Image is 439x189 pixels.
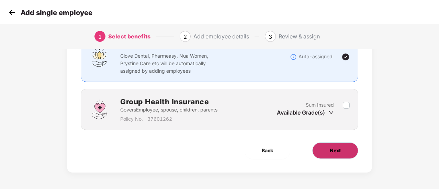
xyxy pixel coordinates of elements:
div: Select benefits [108,31,150,42]
button: Back [245,142,290,159]
h2: Group Health Insurance [120,96,217,107]
span: 3 [269,33,272,40]
p: Policy No. - 37601262 [120,115,217,123]
span: 2 [183,33,187,40]
p: Sum Insured [306,101,334,109]
button: Next [312,142,358,159]
img: svg+xml;base64,PHN2ZyBpZD0iQWZmaW5pdHlfQmVuZWZpdHMiIGRhdGEtbmFtZT0iQWZmaW5pdHkgQmVuZWZpdHMiIHhtbG... [89,47,110,67]
p: Auto-assigned [299,53,333,60]
span: Next [330,147,341,154]
p: Clove Dental, Pharmeasy, Nua Women, Prystine Care etc will be automatically assigned by adding em... [120,52,222,75]
img: svg+xml;base64,PHN2ZyB4bWxucz0iaHR0cDovL3d3dy53My5vcmcvMjAwMC9zdmciIHdpZHRoPSIzMCIgaGVpZ2h0PSIzMC... [7,7,17,17]
div: Available Grade(s) [277,109,334,116]
img: svg+xml;base64,PHN2ZyBpZD0iR3JvdXBfSGVhbHRoX0luc3VyYW5jZSIgZGF0YS1uYW1lPSJHcm91cCBIZWFsdGggSW5zdX... [89,99,110,120]
span: down [328,110,334,115]
span: 1 [98,33,102,40]
p: Add single employee [21,9,92,17]
span: Back [262,147,273,154]
p: Covers Employee, spouse, children, parents [120,106,217,114]
img: svg+xml;base64,PHN2ZyBpZD0iVGljay0yNHgyNCIgeG1sbnM9Imh0dHA6Ly93d3cudzMub3JnLzIwMDAvc3ZnIiB3aWR0aD... [341,53,350,61]
div: Review & assign [279,31,320,42]
img: svg+xml;base64,PHN2ZyBpZD0iSW5mb18tXzMyeDMyIiBkYXRhLW5hbWU9IkluZm8gLSAzMngzMiIgeG1sbnM9Imh0dHA6Ly... [290,54,297,60]
div: Add employee details [193,31,249,42]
